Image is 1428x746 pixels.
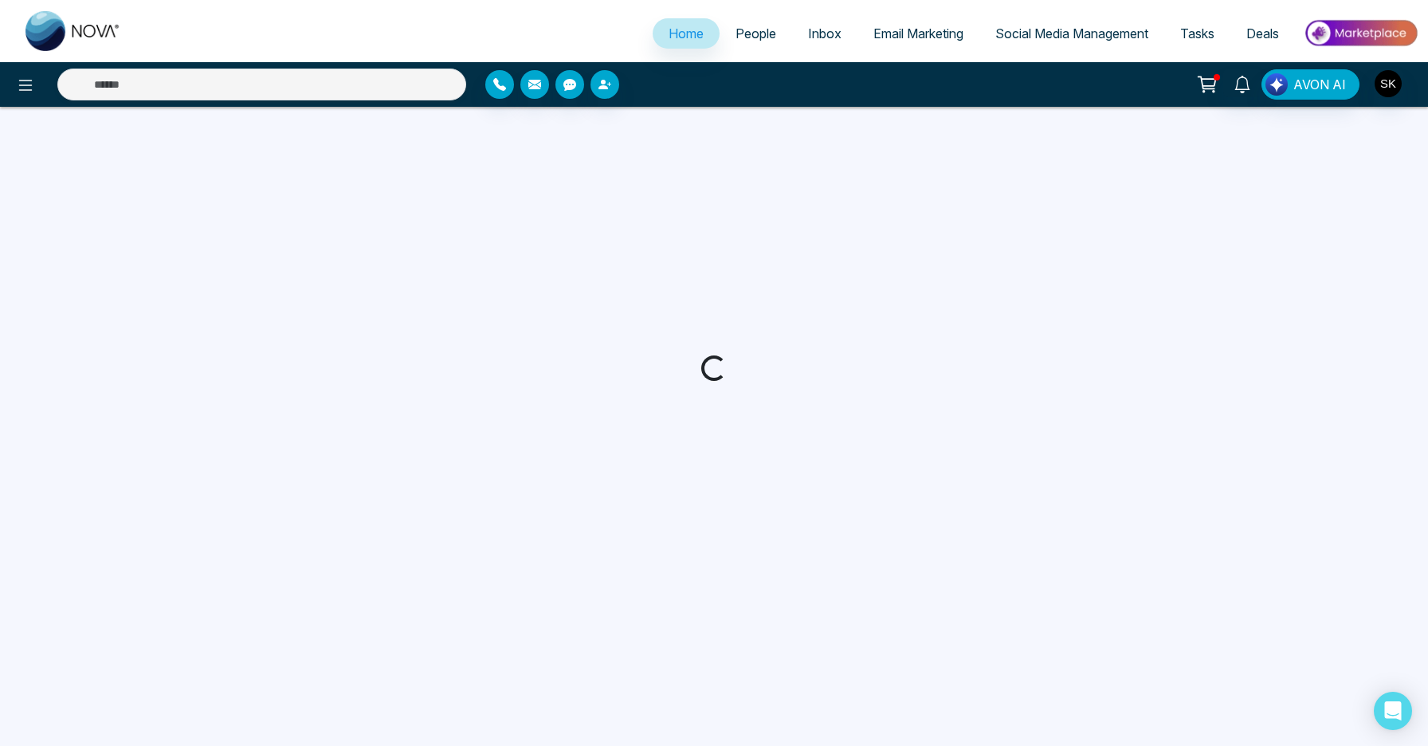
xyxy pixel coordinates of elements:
[857,18,979,49] a: Email Marketing
[1293,75,1346,94] span: AVON AI
[1375,70,1402,97] img: User Avatar
[979,18,1164,49] a: Social Media Management
[1265,73,1288,96] img: Lead Flow
[736,26,776,41] span: People
[25,11,121,51] img: Nova CRM Logo
[873,26,963,41] span: Email Marketing
[1230,18,1295,49] a: Deals
[669,26,704,41] span: Home
[1374,692,1412,730] div: Open Intercom Messenger
[808,26,841,41] span: Inbox
[1303,15,1418,51] img: Market-place.gif
[995,26,1148,41] span: Social Media Management
[653,18,720,49] a: Home
[792,18,857,49] a: Inbox
[1261,69,1359,100] button: AVON AI
[1164,18,1230,49] a: Tasks
[1180,26,1214,41] span: Tasks
[1246,26,1279,41] span: Deals
[720,18,792,49] a: People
